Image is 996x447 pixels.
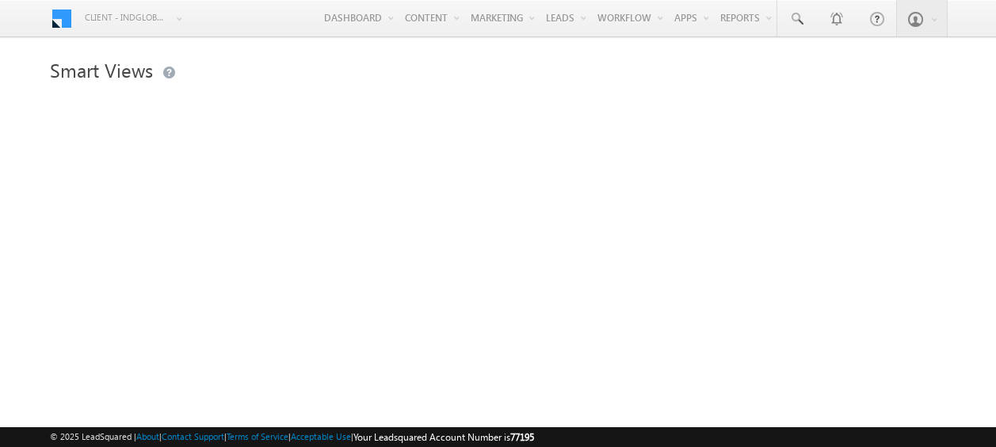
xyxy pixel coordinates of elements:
[50,57,153,82] span: Smart Views
[50,430,534,445] span: © 2025 LeadSquared | | | | |
[227,431,288,441] a: Terms of Service
[353,431,534,443] span: Your Leadsquared Account Number is
[136,431,159,441] a: About
[85,10,168,25] span: Client - indglobal2 (77195)
[291,431,351,441] a: Acceptable Use
[510,431,534,443] span: 77195
[162,431,224,441] a: Contact Support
